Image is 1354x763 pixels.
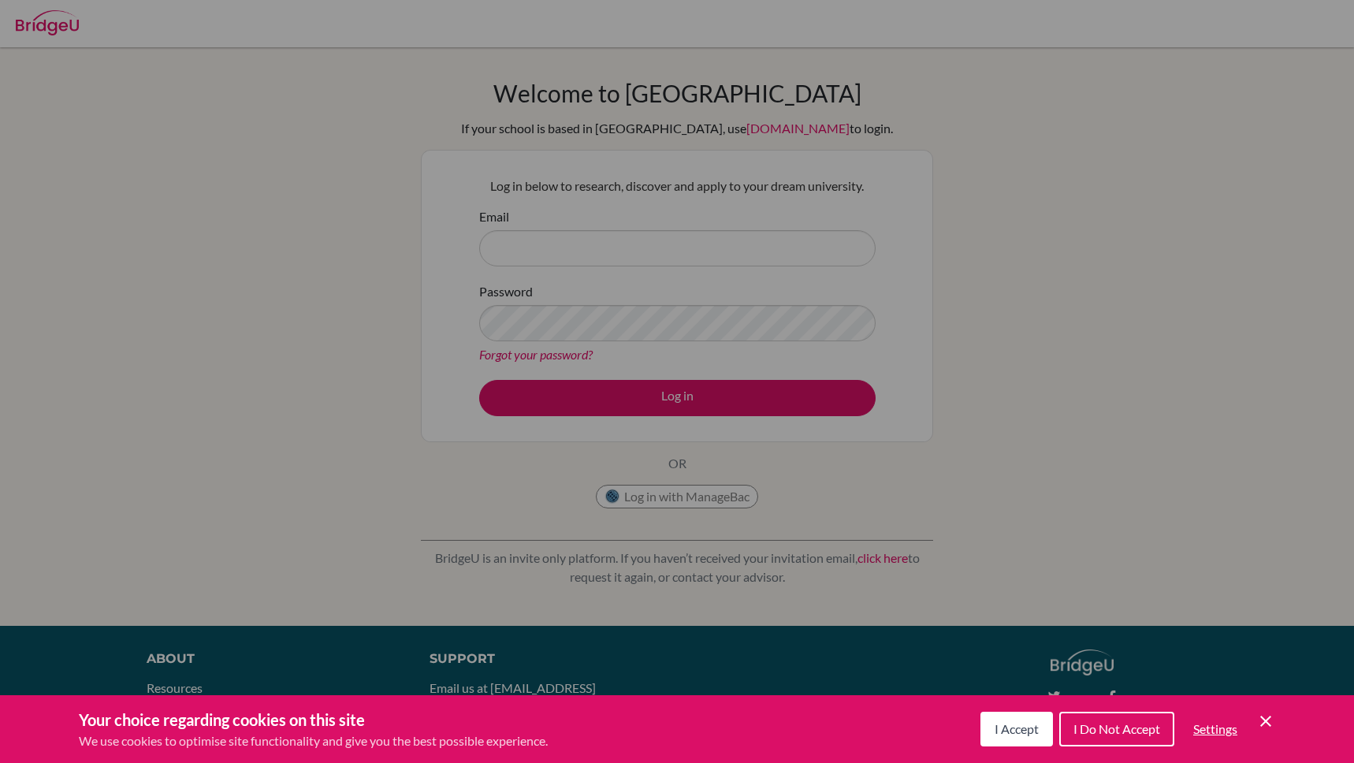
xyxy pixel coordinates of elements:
span: I Accept [995,721,1039,736]
button: Settings [1181,713,1250,745]
button: I Accept [980,712,1053,746]
h3: Your choice regarding cookies on this site [79,708,548,731]
button: I Do Not Accept [1059,712,1174,746]
span: I Do Not Accept [1073,721,1160,736]
button: Save and close [1256,712,1275,731]
p: We use cookies to optimise site functionality and give you the best possible experience. [79,731,548,750]
span: Settings [1193,721,1237,736]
